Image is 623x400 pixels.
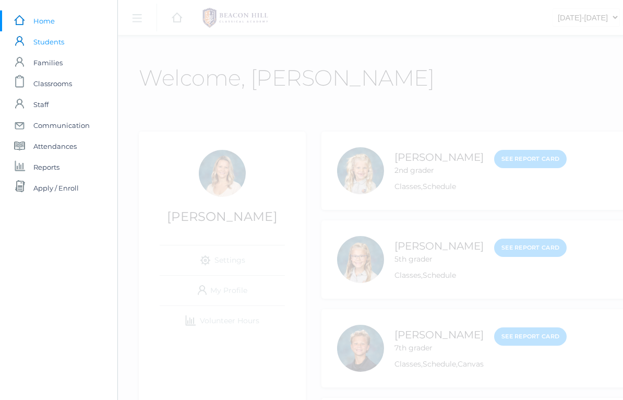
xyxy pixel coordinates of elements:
span: Classrooms [33,73,72,94]
span: Apply / Enroll [33,178,79,198]
span: Attendances [33,136,77,157]
span: Communication [33,115,90,136]
span: Families [33,52,63,73]
span: Staff [33,94,49,115]
span: Reports [33,157,59,178]
span: Home [33,10,55,31]
span: Students [33,31,64,52]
